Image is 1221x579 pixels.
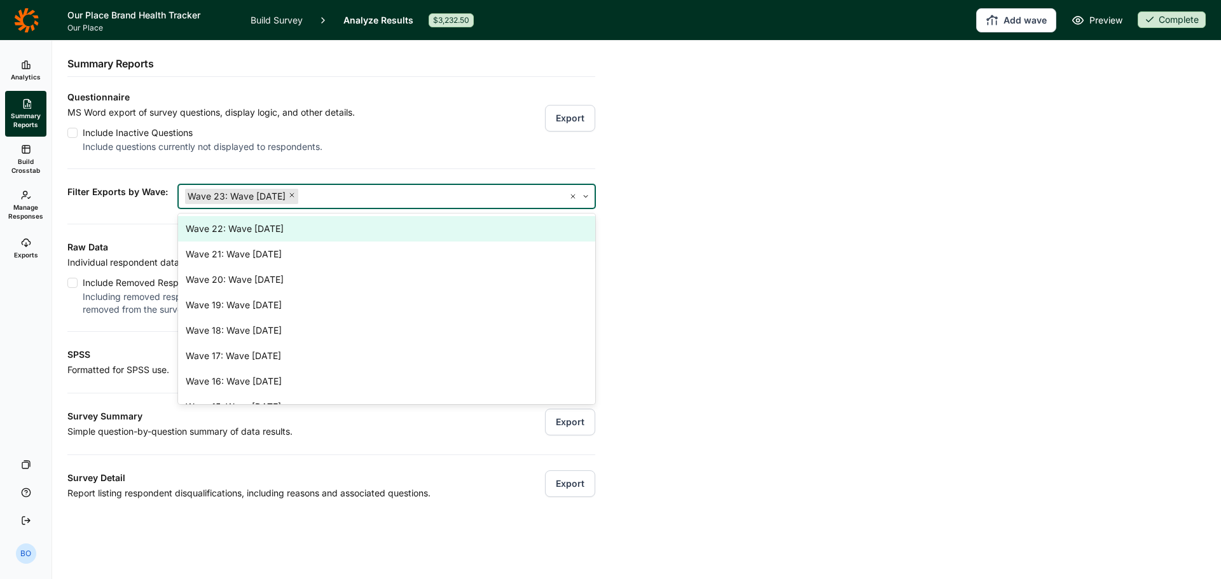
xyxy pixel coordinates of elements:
a: Summary Reports [5,91,46,137]
p: Report listing respondent disqualifications, including reasons and associated questions. [67,486,516,501]
button: Add wave [976,8,1056,32]
div: Wave 19: Wave [DATE] [178,292,595,318]
div: BO [16,543,36,564]
div: Remove Wave 23: Wave 23 September 2025 [288,189,298,204]
div: Wave 23: Wave [DATE] [185,189,288,204]
div: Include questions currently not displayed to respondents. [83,140,355,153]
div: Wave 22: Wave [DATE] [178,216,595,242]
p: Individual respondent data for every question. Also used for open ended response analysis. [67,255,501,270]
h3: Survey Summary [67,409,516,424]
p: Formatted for SPSS use. [67,362,415,378]
button: Export [545,409,595,435]
div: Including removed respondents will include all respondents, including those who have been removed... [83,290,501,316]
span: Exports [14,250,38,259]
p: Simple question-by-question summary of data results. [67,424,516,439]
div: Include Inactive Questions [83,125,355,140]
h1: Our Place Brand Health Tracker [67,8,235,23]
a: Exports [5,228,46,269]
span: Our Place [67,23,235,33]
a: Manage Responses [5,182,46,228]
div: Wave 20: Wave [DATE] [178,267,595,292]
a: Analytics [5,50,46,91]
div: Wave 21: Wave [DATE] [178,242,595,267]
button: Complete [1138,11,1206,29]
span: Build Crosstab [10,157,41,175]
div: Wave 18: Wave [DATE] [178,318,595,343]
span: Summary Reports [10,111,41,129]
div: Wave 15: Wave [DATE] [178,394,595,419]
h2: Summary Reports [67,56,154,71]
span: Filter Exports by Wave: [67,184,168,208]
div: Complete [1138,11,1206,28]
button: Export [545,470,595,497]
p: MS Word export of survey questions, display logic, and other details. [67,105,355,120]
span: Analytics [11,72,41,81]
h3: Survey Detail [67,470,516,486]
button: Export [545,105,595,132]
h3: Questionnaire [67,90,595,105]
h3: Raw Data [67,240,501,255]
span: Manage Responses [8,203,43,221]
a: Preview [1072,13,1122,28]
div: Include Removed Respondents [83,275,501,290]
div: $3,232.50 [429,13,474,27]
div: Wave 17: Wave [DATE] [178,343,595,369]
a: Build Crosstab [5,137,46,182]
div: Wave 16: Wave [DATE] [178,369,595,394]
span: Preview [1089,13,1122,28]
h3: SPSS [67,347,415,362]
